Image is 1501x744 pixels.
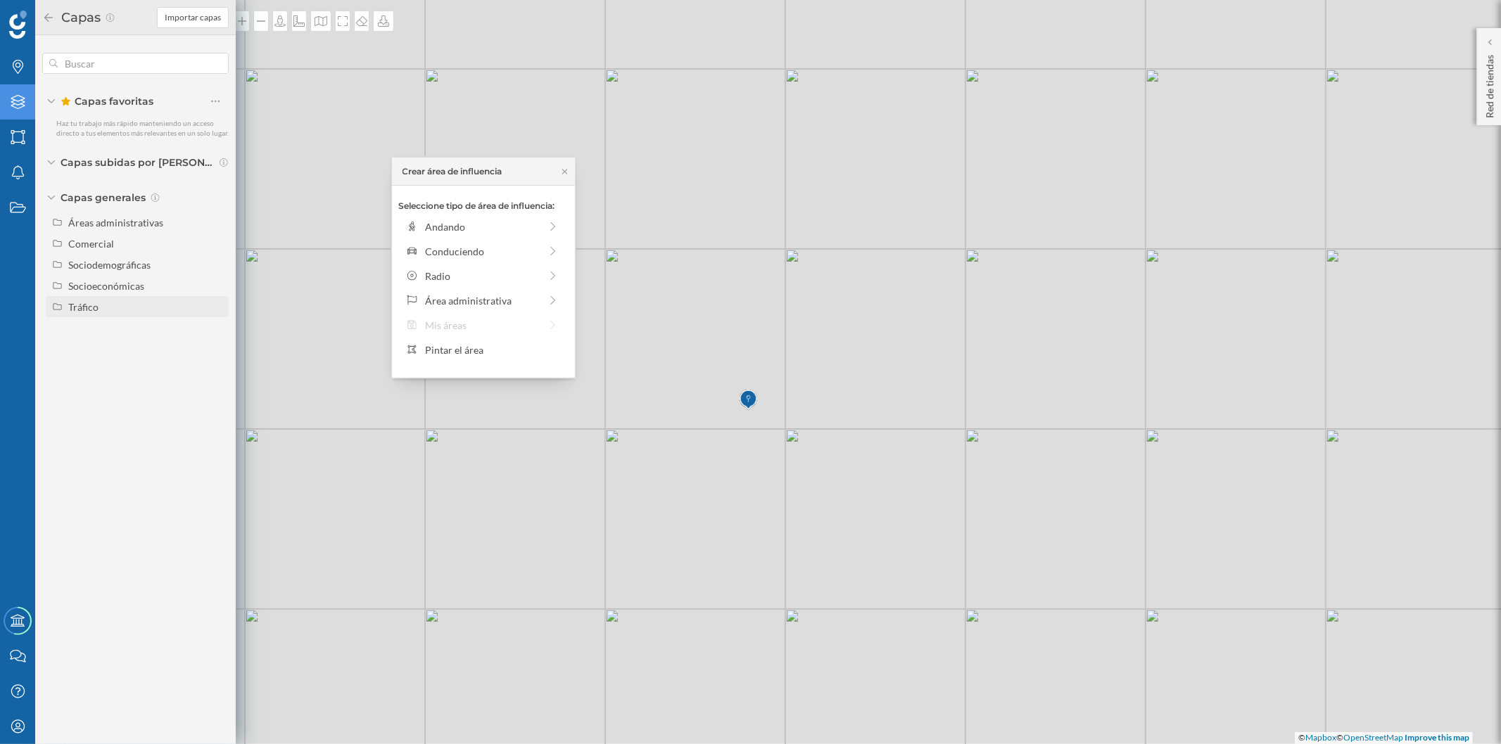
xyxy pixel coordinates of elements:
[165,11,221,24] span: Importar capas
[425,269,540,283] div: Radio
[61,155,215,169] span: Capas subidas por [PERSON_NAME] Consultores (TSL)
[425,219,540,234] div: Andando
[56,119,229,137] span: Haz tu trabajo más rápido manteniendo un acceso directo a tus elementos más relevantes en un solo...
[403,165,502,178] div: Crear área de influencia
[1295,732,1473,744] div: © ©
[68,259,151,271] div: Sociodemográficas
[68,301,99,313] div: Tráfico
[425,293,540,308] div: Área administrativa
[68,280,144,292] div: Socioeconómicas
[1483,49,1497,118] p: Red de tiendas
[425,244,540,259] div: Conduciendo
[61,94,153,108] span: Capas favoritas
[28,10,78,23] span: Soporte
[68,238,114,250] div: Comercial
[9,11,27,39] img: Geoblink Logo
[55,6,105,29] h2: Capas
[1343,732,1403,743] a: OpenStreetMap
[61,191,146,205] span: Capas generales
[1305,732,1336,743] a: Mapbox
[399,200,568,212] p: Seleccione tipo de área de influencia:
[1405,732,1469,743] a: Improve this map
[68,217,163,229] div: Áreas administrativas
[740,386,757,414] img: Marker
[425,342,559,357] div: Pintar el área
